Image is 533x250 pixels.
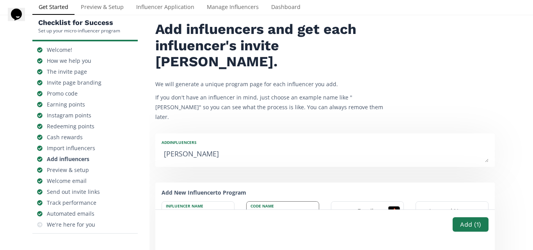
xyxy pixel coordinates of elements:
[162,189,246,196] strong: Add New Influencer to Program
[162,140,489,145] div: Add INFLUENCERS
[38,18,120,27] h5: Checklist for Success
[47,122,94,130] div: Redeeming points
[47,68,87,76] div: The invite page
[247,202,311,209] label: Code Name
[8,8,33,31] iframe: chat widget
[47,101,85,108] div: Earning points
[47,188,100,196] div: Send out invite links
[331,207,396,216] label: Email
[155,79,389,89] p: We will generate a unique program page for each influencer you add.
[47,79,101,87] div: Invite page branding
[155,21,389,70] h2: Add influencers and get each influencer's invite [PERSON_NAME].
[453,217,489,232] button: Add (1)
[47,57,91,65] div: How we help you
[47,199,96,207] div: Track performance
[416,207,480,216] label: Internal Notes
[47,221,95,229] div: We're here for you
[47,166,89,174] div: Preview & setup
[47,210,94,218] div: Automated emails
[47,112,91,119] div: Instagram points
[155,92,389,122] p: If you don't have an influencer in mind, just choose an example name like "[PERSON_NAME]" so you ...
[47,144,95,152] div: Import influencers
[38,27,120,34] div: Set up your micro-influencer program
[47,46,72,54] div: Welcome!
[162,202,226,209] label: Influencer Name
[47,90,78,98] div: Promo code
[47,133,83,141] div: Cash rewards
[47,155,89,163] div: Add influencers
[47,177,87,185] div: Welcome email
[162,147,489,162] textarea: [PERSON_NAME]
